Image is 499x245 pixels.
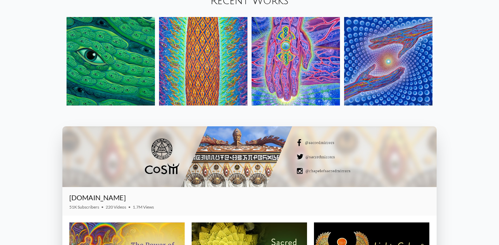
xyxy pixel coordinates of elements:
a: [DOMAIN_NAME] [69,193,126,202]
iframe: Subscribe to CoSM.TV on YouTube [389,196,430,204]
span: 51K Subscribers [69,204,99,210]
span: • [101,204,104,210]
span: 1.7M Views [133,204,154,210]
span: 220 Videos [106,204,126,210]
span: • [128,204,131,210]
